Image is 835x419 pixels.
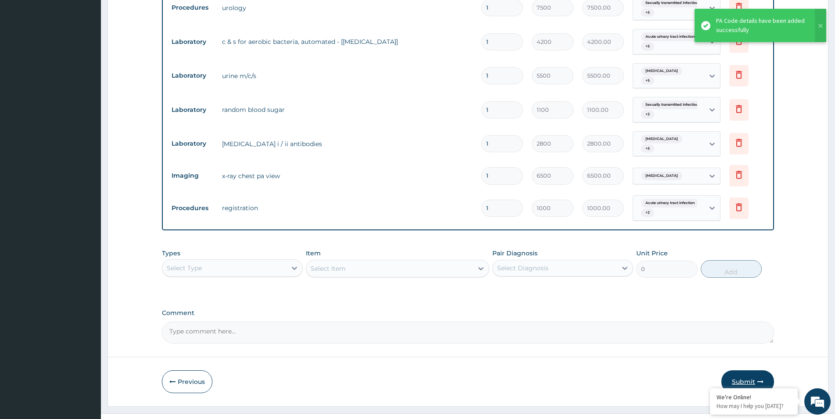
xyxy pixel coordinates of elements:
img: d_794563401_company_1708531726252_794563401 [16,44,36,66]
td: Imaging [167,168,218,184]
label: Item [306,249,321,258]
span: [MEDICAL_DATA] [641,135,682,143]
td: Procedures [167,200,218,216]
span: + 2 [641,208,654,217]
textarea: Type your message and hit 'Enter' [4,240,167,270]
div: We're Online! [717,393,791,401]
label: Pair Diagnosis [492,249,538,258]
div: Minimize live chat window [144,4,165,25]
button: Submit [721,370,774,393]
div: Select Diagnosis [497,264,548,272]
td: Laboratory [167,68,218,84]
td: Laboratory [167,136,218,152]
td: urine m/c/s [218,67,477,85]
span: + 5 [641,144,654,153]
span: Sexually transmitted infectiou... [641,100,705,109]
span: [MEDICAL_DATA] [641,67,682,75]
span: Acute urinary tract infection [641,32,699,41]
td: Laboratory [167,34,218,50]
td: [MEDICAL_DATA] i / ii antibodies [218,135,477,153]
div: Select Type [167,264,202,272]
button: Add [701,260,762,278]
td: random blood sugar [218,101,477,118]
span: [MEDICAL_DATA] [641,172,682,180]
label: Types [162,250,180,257]
span: Acute urinary tract infection [641,199,699,208]
button: Previous [162,370,212,393]
span: + 5 [641,76,654,85]
label: Comment [162,309,774,317]
span: + 5 [641,8,654,17]
div: Chat with us now [46,49,147,61]
td: Laboratory [167,102,218,118]
span: We're online! [51,111,121,199]
span: + 2 [641,110,654,119]
p: How may I help you today? [717,402,791,410]
span: + 5 [641,42,654,51]
label: Unit Price [636,249,668,258]
td: c & s for aerobic bacteria, automated - [[MEDICAL_DATA]] [218,33,477,50]
td: registration [218,199,477,217]
td: x-ray chest pa view [218,167,477,185]
div: PA Code details have been added successfully [716,16,806,35]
